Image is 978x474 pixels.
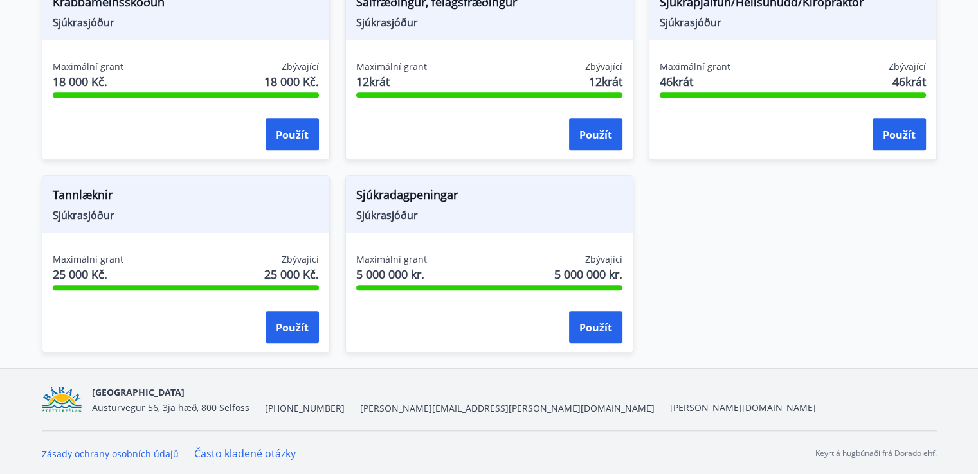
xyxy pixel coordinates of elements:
[92,386,185,398] font: [GEOGRAPHIC_DATA]
[282,60,319,73] font: Zbývající
[360,402,655,414] font: [PERSON_NAME][EMAIL_ADDRESS][PERSON_NAME][DOMAIN_NAME]
[53,253,123,265] font: Maximální grant
[356,74,390,89] font: 12krát
[265,402,345,414] font: [PHONE_NUMBER]
[873,118,926,150] button: Použít
[264,74,319,89] font: 18 000 Kč.
[276,128,309,142] font: Použít
[53,187,113,202] font: Tannlæknir
[889,60,926,73] font: Zbývající
[579,320,612,335] font: Použít
[276,320,309,335] font: Použít
[670,401,816,414] a: [PERSON_NAME][DOMAIN_NAME]
[53,267,107,282] font: 25 000 Kč.
[356,60,427,73] font: Maximální grant
[589,74,622,89] font: 12krát
[356,187,458,202] font: Sjúkradagpeningar
[569,118,622,150] button: Použít
[660,74,693,89] font: 46krát
[264,267,319,282] font: 25 000 Kč.
[42,448,179,460] a: Zásady ochrany osobních údajů
[815,448,937,459] font: Keyrt á hugbúnaði frá Dorado ehf.
[883,128,916,142] font: Použít
[282,253,319,265] font: Zbývající
[356,253,427,265] font: Maximální grant
[660,15,721,30] font: Sjúkrasjóður
[892,74,926,89] font: 46krát
[42,386,82,414] img: Bz2lGXKH3FXEIQKvoQ8VL0Fr0uCiWgfgA3I6fSs8.png
[92,401,249,414] font: Austurvegur 56, 3ja hæð, 800 Selfoss
[53,15,114,30] font: Sjúkrasjóður
[53,208,114,222] font: Sjúkrasjóður
[53,74,107,89] font: 18 000 Kč.
[585,60,622,73] font: Zbývající
[356,267,424,282] font: 5 000 000 kr.
[356,208,418,222] font: Sjúkrasjóður
[579,128,612,142] font: Použít
[356,15,418,30] font: Sjúkrasjóður
[266,311,319,343] button: Použít
[554,267,622,282] font: 5 000 000 kr.
[194,446,296,461] a: Často kladené otázky
[660,60,730,73] font: Maximální grant
[53,60,123,73] font: Maximální grant
[569,311,622,343] button: Použít
[585,253,622,265] font: Zbývající
[266,118,319,150] button: Použít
